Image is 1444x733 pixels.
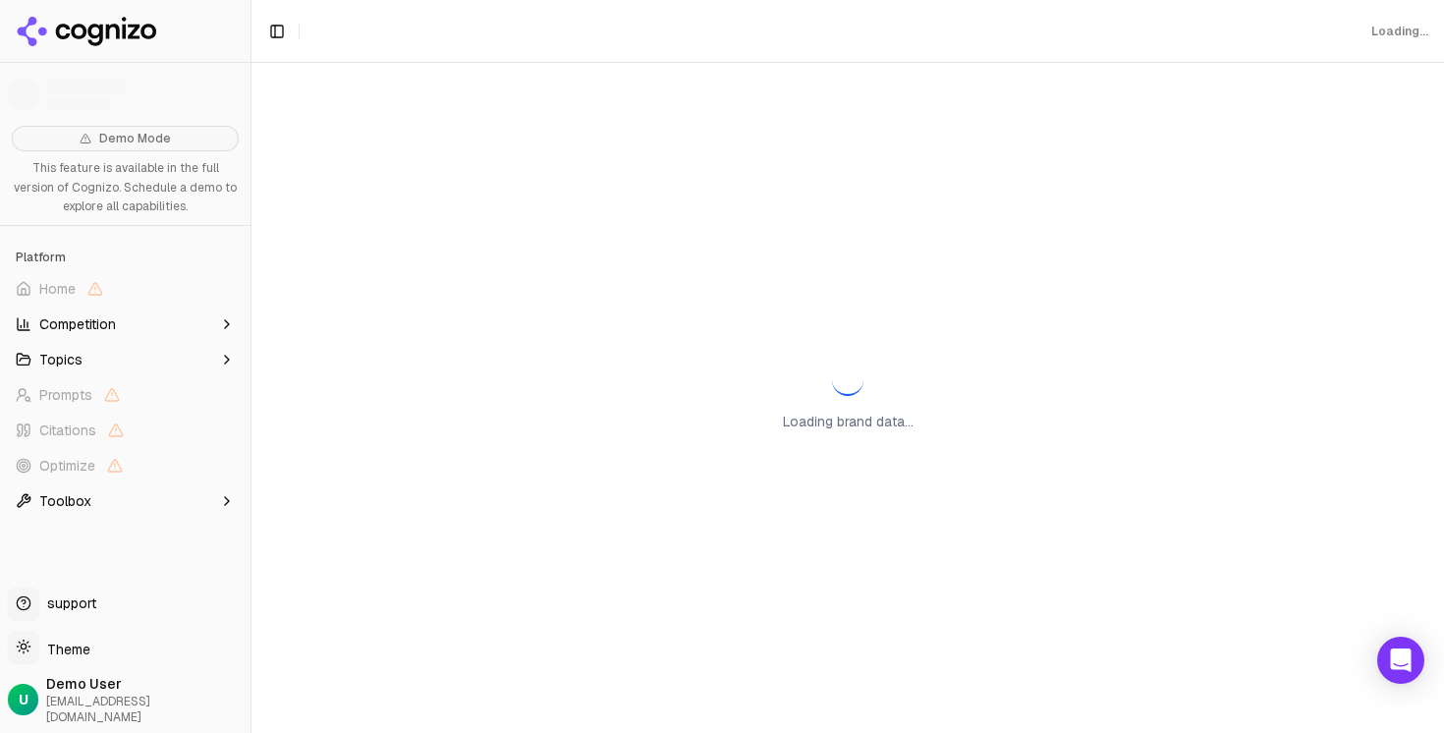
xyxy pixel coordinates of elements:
[46,694,243,725] span: [EMAIL_ADDRESS][DOMAIN_NAME]
[39,456,95,476] span: Optimize
[39,314,116,334] span: Competition
[39,421,96,440] span: Citations
[39,279,76,299] span: Home
[8,344,243,375] button: Topics
[39,385,92,405] span: Prompts
[39,593,96,613] span: support
[783,412,914,431] p: Loading brand data...
[19,690,28,709] span: U
[46,674,243,694] span: Demo User
[99,131,171,146] span: Demo Mode
[8,485,243,517] button: Toolbox
[8,242,243,273] div: Platform
[39,641,90,658] span: Theme
[1371,24,1428,39] div: Loading...
[39,350,83,369] span: Topics
[8,309,243,340] button: Competition
[12,159,239,217] p: This feature is available in the full version of Cognizo. Schedule a demo to explore all capabili...
[39,491,91,511] span: Toolbox
[1377,637,1424,684] div: Open Intercom Messenger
